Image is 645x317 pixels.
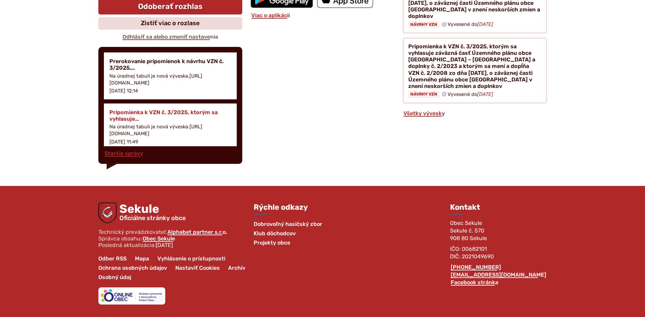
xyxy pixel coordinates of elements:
[156,242,173,248] span: [DATE]
[98,202,254,223] a: Logo Sekule, prejsť na domovskú stránku.
[94,254,131,263] a: Odber RSS
[403,110,446,117] a: Všetky vývesky
[94,273,135,282] a: Osobný údaj
[153,254,229,263] a: Vyhlásenie o prístupnosti
[122,33,219,40] a: Odhlásiť sa alebo zmeniť nastavenia
[254,202,322,214] h3: Rýchle odkazy
[104,103,237,150] a: Pripomienka k VZN č. 3/2025, ktorým sa vyhlasuje… Na úradnej tabuli je nová výveska.[URL][DOMAIN_...
[109,58,231,71] h4: Prerokovanie pripomienok k návrhu VZN č. 3/2025,…
[109,109,231,122] h4: Pripomienka k VZN č. 3/2025, ktorým sa vyhlasuje…
[94,263,171,273] a: Ochrana osobných údajov
[109,139,138,145] p: [DATE] 11:49
[450,271,547,278] a: [EMAIL_ADDRESS][DOMAIN_NAME]
[98,287,165,305] img: Projekt Online Obec
[450,220,487,242] span: Obec Sekule Sekule č. 570 908 80 Sekule
[167,229,228,235] a: Alphabet partner s.r.o.
[104,52,237,99] a: Prerokovanie pripomienok k návrhu VZN č. 3/2025,… Na úradnej tabuli je nová výveska.[URL][DOMAIN_...
[450,279,499,286] a: Facebook stránka
[109,73,231,87] p: Na úradnej tabuli je nová výveska.[URL][DOMAIN_NAME]
[450,202,547,214] h3: Kontakt
[171,263,224,273] a: Nastaviť Cookies
[131,254,153,263] a: Mapa
[98,229,254,249] p: Technický prevádzkovateľ: Správca obsahu: Posledná aktualizácia:
[450,245,547,261] p: IČO: 00682101 DIČ: 2021049690
[98,202,117,223] img: Prejsť na domovskú stránku
[104,150,144,157] a: Staršie správy
[254,219,322,229] a: Dobrovoľný hasičský zbor
[254,229,296,238] a: Klub dôchodcov
[117,203,186,221] span: Sekule
[98,17,242,30] a: Zistiť viac o rozlase
[251,12,291,19] a: Viac o aplikácii
[109,123,231,137] p: Na úradnej tabuli je nová výveska.[URL][DOMAIN_NAME]
[142,235,176,242] a: Obec Sekule
[403,38,547,103] a: Pripomienka k VZN č. 3/2025, ktorým sa vyhlasuje záväzná časť Územného plánu obce [GEOGRAPHIC_DAT...
[450,264,502,270] a: [PHONE_NUMBER]
[119,215,186,221] span: Oficiálne stránky obce
[224,263,250,273] a: Archív
[254,238,290,247] a: Projekty obce
[109,88,138,94] p: [DATE] 12:14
